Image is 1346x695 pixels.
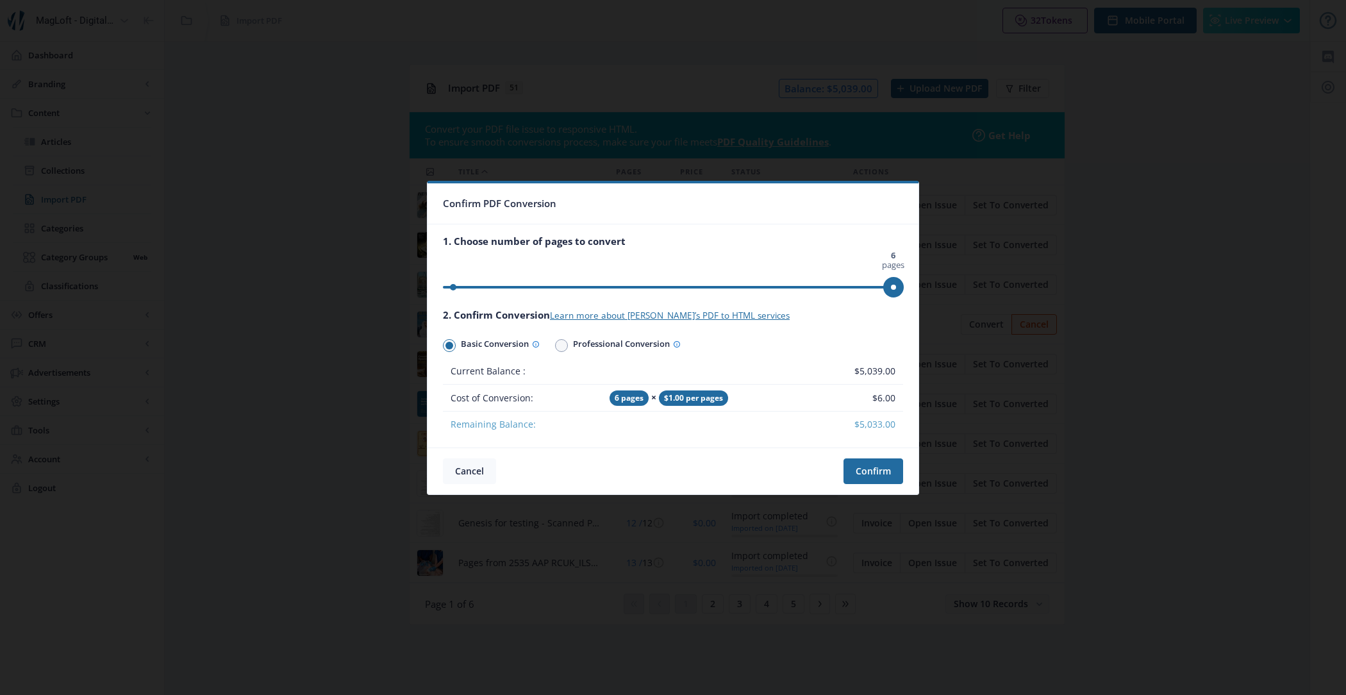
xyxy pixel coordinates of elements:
[610,390,649,406] span: 6 pages
[550,310,790,321] a: Learn more about [PERSON_NAME]’s PDF to HTML services
[843,458,903,484] button: Confirm
[443,458,496,484] button: Cancel
[659,390,728,406] span: $1.00 per pages
[891,249,895,261] strong: 6
[443,358,602,385] td: Current Balance :
[883,277,904,297] span: ngx-slider
[443,412,602,437] td: Remaining Balance:
[443,385,602,412] td: Cost of Conversion:
[443,308,903,322] div: 2. Confirm Conversion
[568,336,681,355] span: Professional Conversion
[651,391,656,403] strong: ×
[880,250,906,271] span: pages
[814,385,903,412] td: $6.00
[428,183,918,224] nb-card-header: Confirm PDF Conversion
[814,412,903,437] td: $5,033.00
[814,358,903,385] td: $5,039.00
[443,235,903,247] div: 1. Choose number of pages to convert
[443,286,903,289] ngx-slider: ngx-slider
[456,336,540,355] span: Basic Conversion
